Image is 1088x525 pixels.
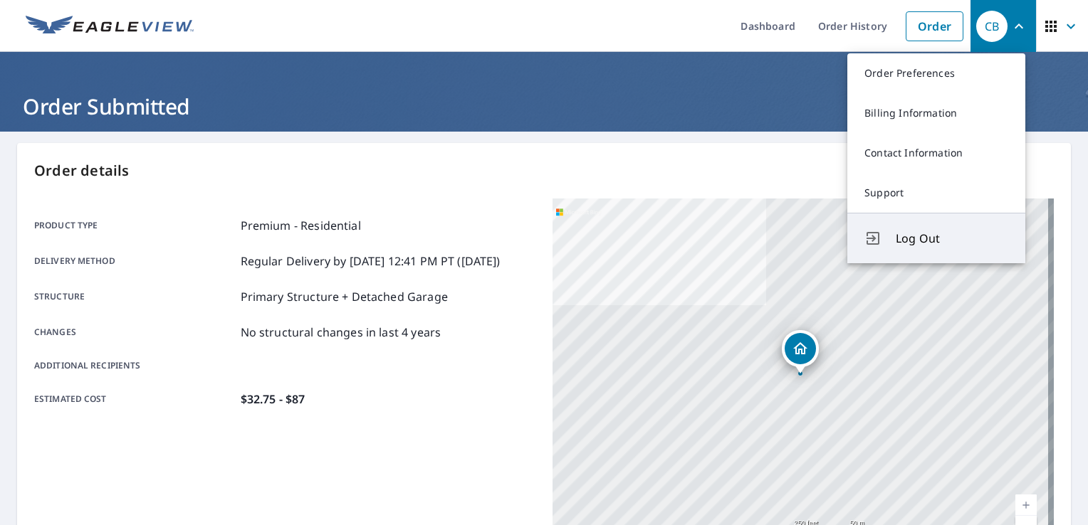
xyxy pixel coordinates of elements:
p: Delivery method [34,253,235,270]
h1: Order Submitted [17,92,1071,121]
a: Current Level 17, Zoom In [1015,494,1037,516]
a: Order Preferences [847,53,1025,93]
a: Contact Information [847,133,1025,173]
span: Log Out [896,230,1008,247]
p: Additional recipients [34,359,235,372]
a: Order [906,11,963,41]
p: Primary Structure + Detached Garage [241,288,448,305]
p: $32.75 - $87 [241,391,305,408]
img: EV Logo [26,16,194,37]
p: Structure [34,288,235,305]
p: No structural changes in last 4 years [241,324,441,341]
p: Order details [34,160,1054,181]
div: CB [976,11,1008,42]
a: Support [847,173,1025,213]
div: Dropped pin, building 1, Residential property, 114 ACLAND RD SALTSPRING ISLAND BC V8K2N6 [782,330,819,374]
a: Billing Information [847,93,1025,133]
p: Regular Delivery by [DATE] 12:41 PM PT ([DATE]) [241,253,501,270]
p: Product type [34,217,235,234]
p: Changes [34,324,235,341]
p: Premium - Residential [241,217,361,234]
button: Log Out [847,213,1025,263]
p: Estimated cost [34,391,235,408]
